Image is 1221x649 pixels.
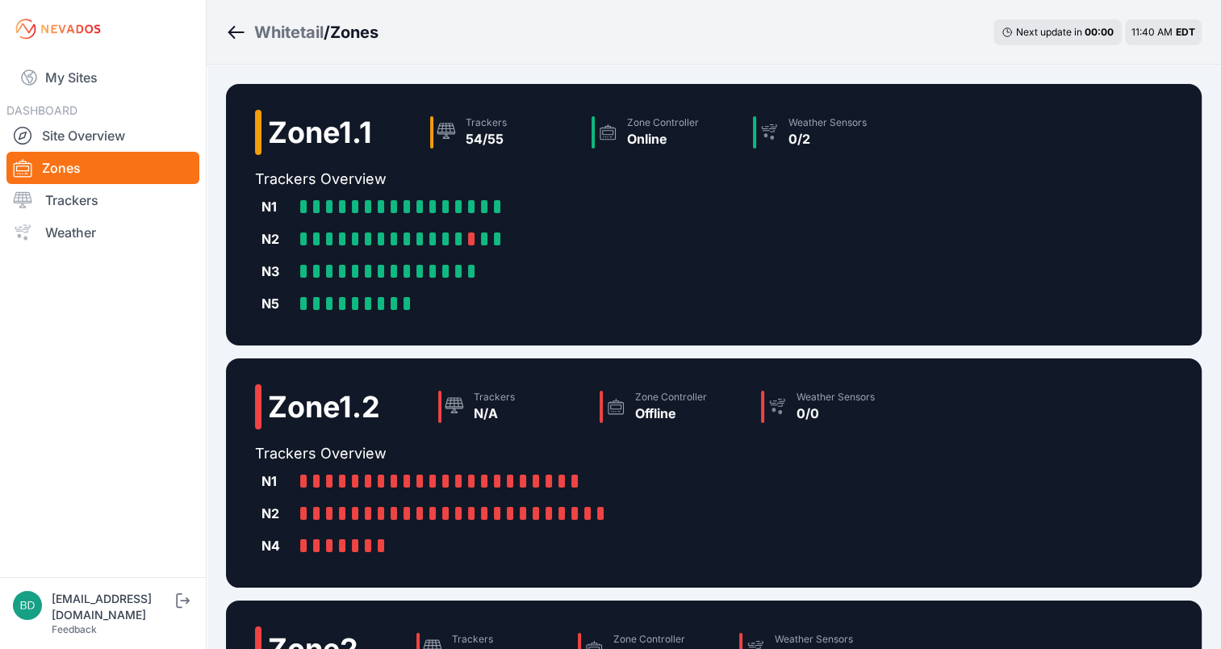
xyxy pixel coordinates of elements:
[13,591,42,620] img: bdrury@prim.com
[13,16,103,42] img: Nevados
[261,504,294,523] div: N2
[1176,26,1195,38] span: EDT
[268,116,372,149] h2: Zone 1.1
[635,391,707,404] div: Zone Controller
[261,471,294,491] div: N1
[6,103,77,117] span: DASHBOARD
[254,21,324,44] a: Whitetail
[746,110,908,155] a: Weather Sensors0/2
[466,116,507,129] div: Trackers
[788,129,867,149] div: 0/2
[424,110,585,155] a: Trackers54/55
[6,216,199,249] a: Weather
[474,391,515,404] div: Trackers
[1131,26,1173,38] span: 11:40 AM
[797,404,875,423] div: 0/0
[52,623,97,635] a: Feedback
[261,197,294,216] div: N1
[226,11,378,53] nav: Breadcrumb
[324,21,330,44] span: /
[432,384,593,429] a: TrackersN/A
[466,129,507,149] div: 54/55
[1016,26,1082,38] span: Next update in
[788,116,867,129] div: Weather Sensors
[261,536,294,555] div: N4
[613,633,685,646] div: Zone Controller
[627,129,699,149] div: Online
[255,168,908,191] h2: Trackers Overview
[261,229,294,249] div: N2
[6,152,199,184] a: Zones
[797,391,875,404] div: Weather Sensors
[627,116,699,129] div: Zone Controller
[452,633,493,646] div: Trackers
[6,184,199,216] a: Trackers
[6,119,199,152] a: Site Overview
[330,21,378,44] h3: Zones
[52,591,173,623] div: [EMAIL_ADDRESS][DOMAIN_NAME]
[6,58,199,97] a: My Sites
[775,633,853,646] div: Weather Sensors
[755,384,916,429] a: Weather Sensors0/0
[268,391,380,423] h2: Zone 1.2
[635,404,707,423] div: Offline
[474,404,515,423] div: N/A
[255,442,916,465] h2: Trackers Overview
[261,262,294,281] div: N3
[1085,26,1114,39] div: 00 : 00
[261,294,294,313] div: N5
